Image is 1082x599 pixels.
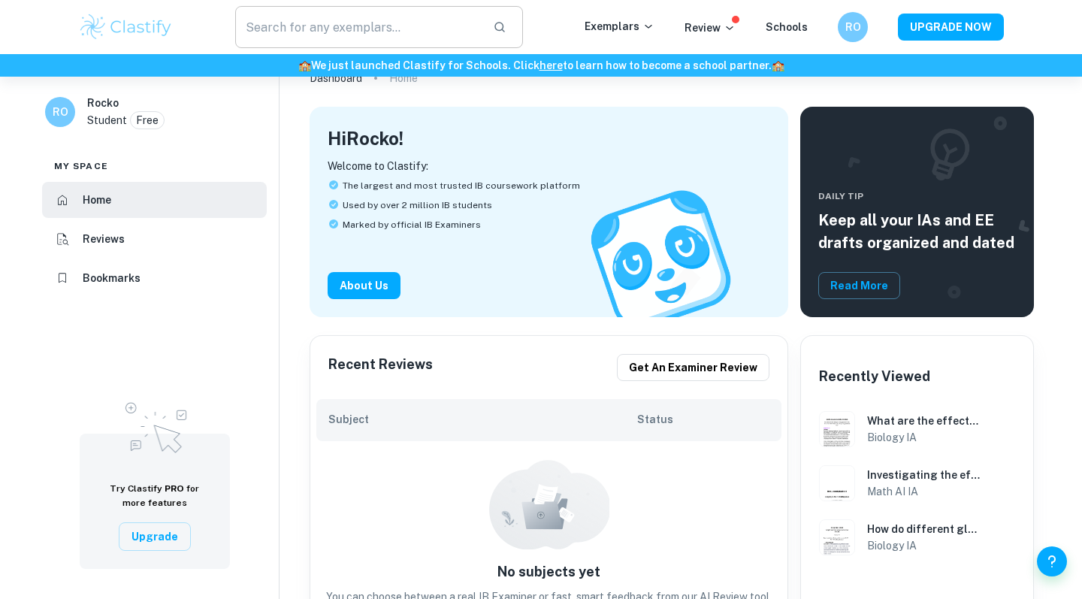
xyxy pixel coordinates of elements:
[637,411,769,428] h6: Status
[389,70,418,86] p: Home
[328,158,770,174] p: Welcome to Clastify:
[343,179,580,192] span: The largest and most trusted IB coursework platform
[52,104,69,120] h6: RO
[867,483,982,500] h6: Math AI IA
[867,413,982,429] h6: What are the effects of a brief 45 minute exposure to varying temperatures (21.0°C, 25.0°C, 35.0°...
[685,20,736,36] p: Review
[316,561,781,582] h6: No subjects yet
[3,57,1079,74] h6: We just launched Clastify for Schools. Click to learn how to become a school partner.
[54,159,108,173] span: My space
[898,14,1004,41] button: UPGRADE NOW
[819,411,855,447] img: Biology IA example thumbnail: What are the effects of a brief 45 minut
[813,459,1021,507] a: Math AI IA example thumbnail: Investigating the effect of different teInvestigating the effect of...
[867,537,982,554] h6: Biology IA
[165,483,184,494] span: PRO
[845,19,862,35] h6: RO
[87,112,127,129] p: Student
[819,366,930,387] h6: Recently Viewed
[813,513,1021,561] a: Biology IA example thumbnail: How do different glucose solution temperHow do different glucose so...
[310,68,362,89] a: Dashboard
[42,182,267,218] a: Home
[539,59,563,71] a: here
[83,270,141,286] h6: Bookmarks
[585,18,654,35] p: Exemplars
[867,467,982,483] h6: Investigating the effect of different temperatures on yeast fermentation.
[78,12,174,42] img: Clastify logo
[867,521,982,537] h6: How do different glucose solution temperatures (26ºC, 28ºC, 30ºC, 32ºC, 34ºC) affect yeast buddin...
[119,522,191,551] button: Upgrade
[819,465,855,501] img: Math AI IA example thumbnail: Investigating the effect of different te
[136,112,159,129] p: Free
[42,260,267,296] a: Bookmarks
[818,272,900,299] button: Read More
[1037,546,1067,576] button: Help and Feedback
[867,429,982,446] h6: Biology IA
[235,6,481,48] input: Search for any exemplars...
[343,218,481,231] span: Marked by official IB Examiners
[42,221,267,257] a: Reviews
[772,59,784,71] span: 🏫
[766,21,808,33] a: Schools
[328,125,403,152] h4: Hi Rocko !
[818,189,1016,203] span: Daily Tip
[117,393,192,458] img: Upgrade to Pro
[83,231,125,247] h6: Reviews
[328,411,637,428] h6: Subject
[87,95,119,111] h6: Rocko
[617,354,769,381] button: Get an examiner review
[838,12,868,42] button: RO
[298,59,311,71] span: 🏫
[328,354,433,381] h6: Recent Reviews
[98,482,212,510] h6: Try Clastify for more features
[813,405,1021,453] a: Biology IA example thumbnail: What are the effects of a brief 45 minutWhat are the effects of a b...
[328,272,400,299] button: About Us
[818,209,1016,254] h5: Keep all your IAs and EE drafts organized and dated
[83,192,111,208] h6: Home
[343,198,492,212] span: Used by over 2 million IB students
[819,519,855,555] img: Biology IA example thumbnail: How do different glucose solution temper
